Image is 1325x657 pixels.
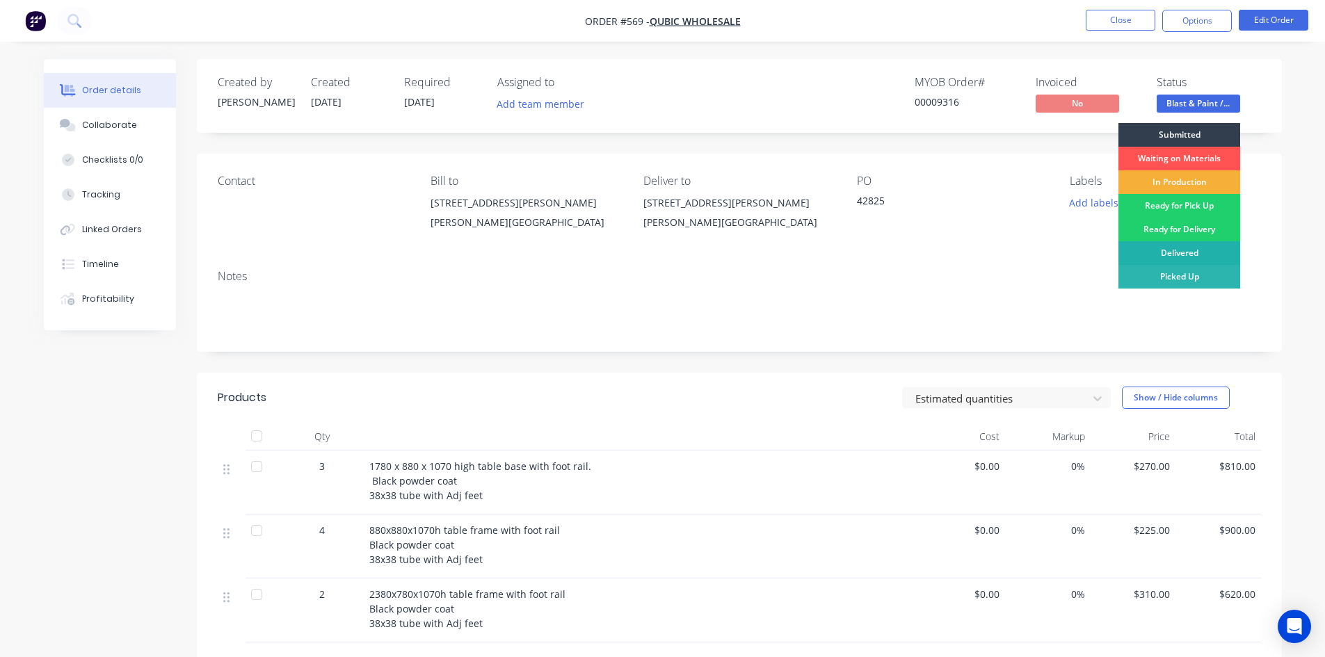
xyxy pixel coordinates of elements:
div: Tracking [82,188,120,201]
div: Submitted [1118,123,1240,147]
button: Blast & Paint /... [1157,95,1240,115]
span: 4 [319,523,325,537]
div: PO [857,175,1047,188]
span: $900.00 [1181,523,1255,537]
span: Blast & Paint /... [1157,95,1240,112]
span: 0% [1011,587,1085,601]
div: Deliver to [643,175,834,188]
div: Created by [218,76,294,89]
div: 00009316 [915,95,1019,109]
div: Waiting on Materials [1118,147,1240,170]
span: $270.00 [1096,459,1171,473]
button: Tracking [44,177,176,212]
div: Markup [1005,423,1091,451]
div: Collaborate [82,119,137,131]
span: $620.00 [1181,587,1255,601]
div: 42825 [857,193,1031,213]
span: [DATE] [404,95,435,108]
div: Picked Up [1118,265,1240,289]
span: 3 [319,459,325,473]
span: $0.00 [926,523,1000,537]
button: Collaborate [44,108,176,143]
div: Order details [82,84,141,97]
img: Factory [25,10,46,31]
div: Timeline [82,258,119,270]
div: Status [1157,76,1261,89]
span: Order #569 - [585,15,650,28]
span: $225.00 [1096,523,1171,537]
div: Qty [280,423,364,451]
span: $810.00 [1181,459,1255,473]
div: Open Intercom Messenger [1278,610,1311,643]
button: Linked Orders [44,212,176,247]
div: [STREET_ADDRESS][PERSON_NAME][PERSON_NAME][GEOGRAPHIC_DATA] [643,193,834,238]
button: Options [1162,10,1232,32]
button: Timeline [44,247,176,282]
button: Add team member [497,95,592,113]
div: [STREET_ADDRESS][PERSON_NAME] [431,193,621,213]
div: [PERSON_NAME][GEOGRAPHIC_DATA] [431,213,621,232]
div: [PERSON_NAME] [218,95,294,109]
div: In Production [1118,170,1240,194]
span: 2 [319,587,325,601]
button: Order details [44,73,176,108]
div: MYOB Order # [915,76,1019,89]
button: Profitability [44,282,176,316]
div: Linked Orders [82,223,142,236]
div: Profitability [82,293,134,305]
a: Qubic Wholesale [650,15,741,28]
span: $0.00 [926,459,1000,473]
span: 0% [1011,459,1085,473]
span: 880x880x1070h table frame with foot rail Black powder coat 38x38 tube with Adj feet [369,524,560,566]
div: Bill to [431,175,621,188]
span: 1780 x 880 x 1070 high table base with foot rail. Black powder coat 38x38 tube with Adj feet [369,460,591,502]
span: 0% [1011,523,1085,537]
div: Delivered [1118,241,1240,265]
div: Labels [1070,175,1260,188]
span: No [1036,95,1119,112]
span: [DATE] [311,95,342,108]
div: Price [1091,423,1176,451]
div: Checklists 0/0 [82,154,143,166]
div: [STREET_ADDRESS][PERSON_NAME] [643,193,834,213]
div: Notes [218,270,1261,283]
div: Created [311,76,387,89]
button: Add labels [1062,193,1126,212]
span: $0.00 [926,587,1000,601]
div: Ready for Delivery [1118,218,1240,241]
div: Contact [218,175,408,188]
button: Edit Order [1239,10,1308,31]
div: Products [218,389,266,406]
button: Add team member [489,95,591,113]
div: Assigned to [497,76,636,89]
div: [STREET_ADDRESS][PERSON_NAME][PERSON_NAME][GEOGRAPHIC_DATA] [431,193,621,238]
span: $310.00 [1096,587,1171,601]
div: [PERSON_NAME][GEOGRAPHIC_DATA] [643,213,834,232]
div: Cost [920,423,1006,451]
button: Checklists 0/0 [44,143,176,177]
span: 2380x780x1070h table frame with foot rail Black powder coat 38x38 tube with Adj feet [369,587,565,630]
div: Invoiced [1036,76,1140,89]
div: Ready for Pick Up [1118,194,1240,218]
button: Close [1086,10,1155,31]
div: Required [404,76,481,89]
